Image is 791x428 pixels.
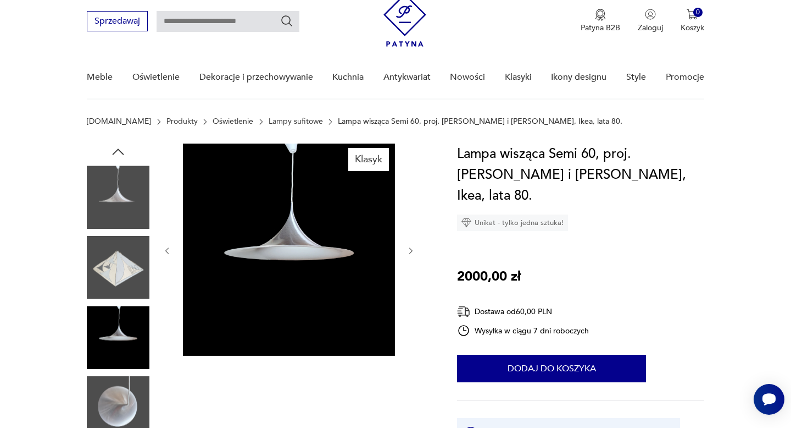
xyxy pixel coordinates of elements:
[87,236,149,299] img: Zdjęcie produktu Lampa wisząca Semi 60, proj. Claus Bonderup i Thorsten Thorup, Ikea, lata 80.
[626,56,646,98] a: Style
[505,56,532,98] a: Klasyki
[87,166,149,228] img: Zdjęcie produktu Lampa wisząca Semi 60, proj. Claus Bonderup i Thorsten Thorup, Ikea, lata 80.
[457,305,589,319] div: Dostawa od 60,00 PLN
[87,11,148,31] button: Sprzedawaj
[457,355,646,382] button: Dodaj do koszyka
[213,117,253,126] a: Oświetlenie
[666,56,704,98] a: Promocje
[183,144,395,356] img: Zdjęcie produktu Lampa wisząca Semi 60, proj. Claus Bonderup i Thorsten Thorup, Ikea, lata 80.
[166,117,198,126] a: Produkty
[687,9,698,20] img: Ikona koszyka
[581,23,620,33] p: Patyna B2B
[551,56,606,98] a: Ikony designu
[132,56,180,98] a: Oświetlenie
[457,215,568,231] div: Unikat - tylko jedna sztuka!
[457,305,470,319] img: Ikona dostawy
[638,9,663,33] button: Zaloguj
[595,9,606,21] img: Ikona medalu
[332,56,364,98] a: Kuchnia
[457,144,704,206] h1: Lampa wisząca Semi 60, proj. [PERSON_NAME] i [PERSON_NAME], Ikea, lata 80.
[581,9,620,33] a: Ikona medaluPatyna B2B
[681,23,704,33] p: Koszyk
[693,8,703,17] div: 0
[87,306,149,369] img: Zdjęcie produktu Lampa wisząca Semi 60, proj. Claus Bonderup i Thorsten Thorup, Ikea, lata 80.
[681,9,704,33] button: 0Koszyk
[754,384,784,415] iframe: Smartsupp widget button
[638,23,663,33] p: Zaloguj
[383,56,431,98] a: Antykwariat
[348,148,389,171] div: Klasyk
[87,18,148,26] a: Sprzedawaj
[87,56,113,98] a: Meble
[581,9,620,33] button: Patyna B2B
[338,117,622,126] p: Lampa wisząca Semi 60, proj. [PERSON_NAME] i [PERSON_NAME], Ikea, lata 80.
[457,266,521,287] p: 2000,00 zł
[450,56,485,98] a: Nowości
[645,9,656,20] img: Ikonka użytkownika
[461,218,471,228] img: Ikona diamentu
[87,117,151,126] a: [DOMAIN_NAME]
[269,117,323,126] a: Lampy sufitowe
[199,56,313,98] a: Dekoracje i przechowywanie
[280,14,293,28] button: Szukaj
[457,324,589,337] div: Wysyłka w ciągu 7 dni roboczych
